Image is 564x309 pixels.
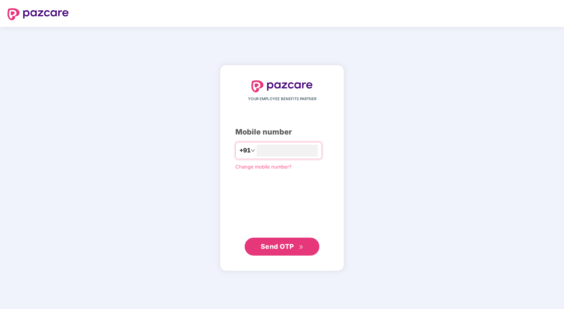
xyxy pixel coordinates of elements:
[261,242,294,250] span: Send OTP
[245,238,319,256] button: Send OTPdouble-right
[235,126,329,138] div: Mobile number
[7,8,69,20] img: logo
[235,164,292,170] a: Change mobile number?
[251,80,313,92] img: logo
[251,148,255,153] span: down
[248,96,316,102] span: YOUR EMPLOYEE BENEFITS PARTNER
[239,146,251,155] span: +91
[299,245,304,250] span: double-right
